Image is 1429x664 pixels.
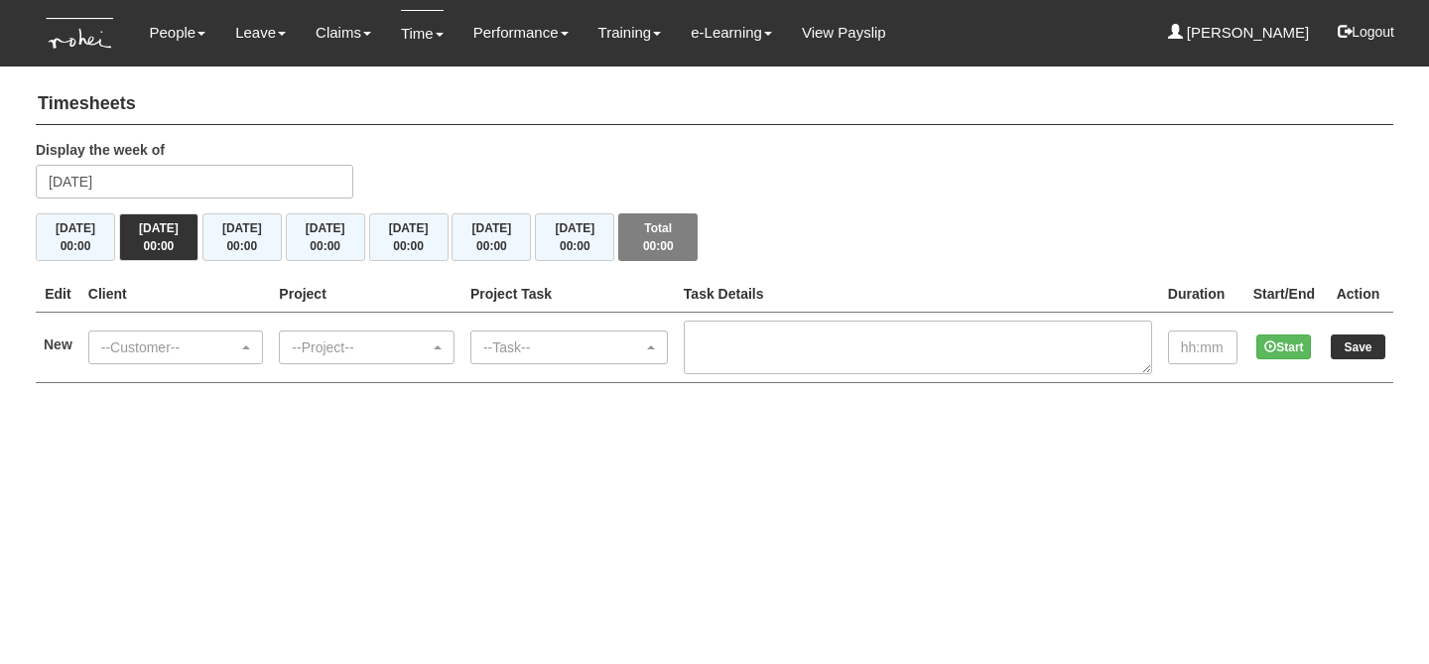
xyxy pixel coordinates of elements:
a: [PERSON_NAME] [1168,10,1310,56]
th: Action [1323,276,1393,313]
h4: Timesheets [36,84,1393,125]
button: Logout [1324,8,1408,56]
a: e-Learning [691,10,772,56]
label: New [44,334,72,354]
th: Edit [36,276,80,313]
button: [DATE]00:00 [369,213,449,261]
a: View Payslip [802,10,886,56]
th: Client [80,276,272,313]
input: Save [1331,334,1385,359]
th: Project Task [462,276,676,313]
span: 00:00 [476,239,507,253]
button: [DATE]00:00 [286,213,365,261]
th: Task Details [676,276,1160,313]
a: People [149,10,205,56]
button: [DATE]00:00 [119,213,198,261]
th: Start/End [1245,276,1323,313]
button: [DATE]00:00 [36,213,115,261]
input: hh:mm [1168,331,1237,364]
span: 00:00 [61,239,91,253]
button: Start [1256,334,1311,359]
div: --Task-- [483,337,643,357]
button: [DATE]00:00 [202,213,282,261]
a: Time [401,10,444,57]
button: [DATE]00:00 [535,213,614,261]
button: --Task-- [470,331,668,364]
th: Duration [1160,276,1245,313]
a: Claims [316,10,371,56]
button: Total00:00 [618,213,698,261]
a: Training [598,10,662,56]
label: Display the week of [36,140,165,160]
span: 00:00 [310,239,340,253]
div: --Project-- [292,337,430,357]
div: Timesheet Week Summary [36,213,1393,261]
span: 00:00 [643,239,674,253]
button: --Customer-- [88,331,264,364]
div: --Customer-- [101,337,239,357]
button: --Project-- [279,331,455,364]
span: 00:00 [226,239,257,253]
th: Project [271,276,462,313]
button: [DATE]00:00 [452,213,531,261]
a: Leave [235,10,286,56]
span: 00:00 [560,239,590,253]
iframe: chat widget [1346,585,1409,644]
a: Performance [473,10,569,56]
span: 00:00 [144,239,175,253]
span: 00:00 [393,239,424,253]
